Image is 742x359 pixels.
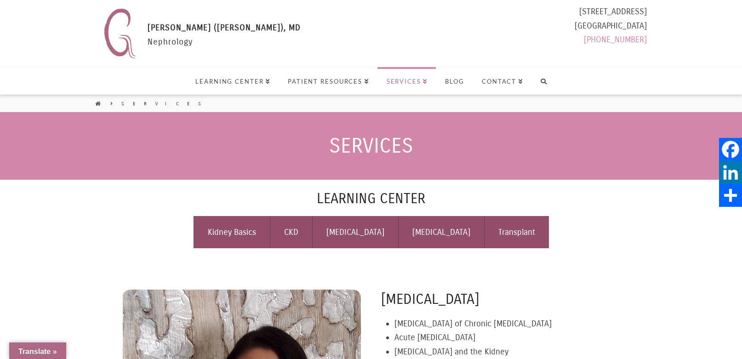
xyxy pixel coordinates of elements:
[148,23,301,33] span: [PERSON_NAME] ([PERSON_NAME]), MD
[148,21,301,62] div: Nephrology
[186,67,279,95] a: Learning Center
[445,79,464,85] span: Blog
[100,5,141,62] img: Nephrology
[381,290,619,309] h4: [MEDICAL_DATA]
[484,216,549,248] a: Transplant
[584,34,647,45] a: [PHONE_NUMBER]
[482,79,523,85] span: Contact
[398,216,484,248] a: [MEDICAL_DATA]
[377,67,436,95] a: Services
[195,79,270,85] span: Learning Center
[194,216,270,248] a: Kidney Basics
[719,161,742,184] a: LinkedIn
[288,79,369,85] span: Patient Resources
[123,189,619,209] h4: Learning Center
[387,79,428,85] span: Services
[394,345,619,359] li: [MEDICAL_DATA] and the Kidney
[394,331,619,345] li: Acute [MEDICAL_DATA]
[719,138,742,161] a: Facebook
[394,317,619,331] li: [MEDICAL_DATA] of Chronic [MEDICAL_DATA]
[575,5,647,51] div: [STREET_ADDRESS] [GEOGRAPHIC_DATA]
[270,216,312,248] a: CKD
[121,101,210,107] a: Services
[473,67,531,95] a: Contact
[18,348,57,355] span: Translate »
[312,216,398,248] a: [MEDICAL_DATA]
[279,67,377,95] a: Patient Resources
[436,67,473,95] a: Blog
